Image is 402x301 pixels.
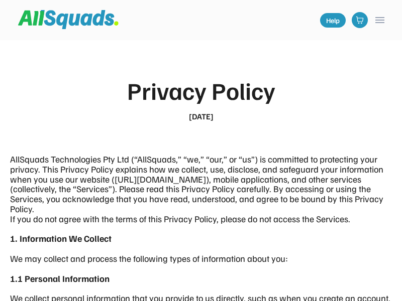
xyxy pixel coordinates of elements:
div: [DATE] [10,110,392,122]
a: Help [320,13,346,28]
img: Squad%20Logo.svg [18,10,119,29]
strong: 1.1 Personal Information [10,273,110,284]
img: shopping-cart-01%20%281%29.svg [356,16,364,24]
div: Privacy Policy [127,72,275,108]
strong: 1. Information We Collect [10,233,112,244]
button: menu [374,14,386,26]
